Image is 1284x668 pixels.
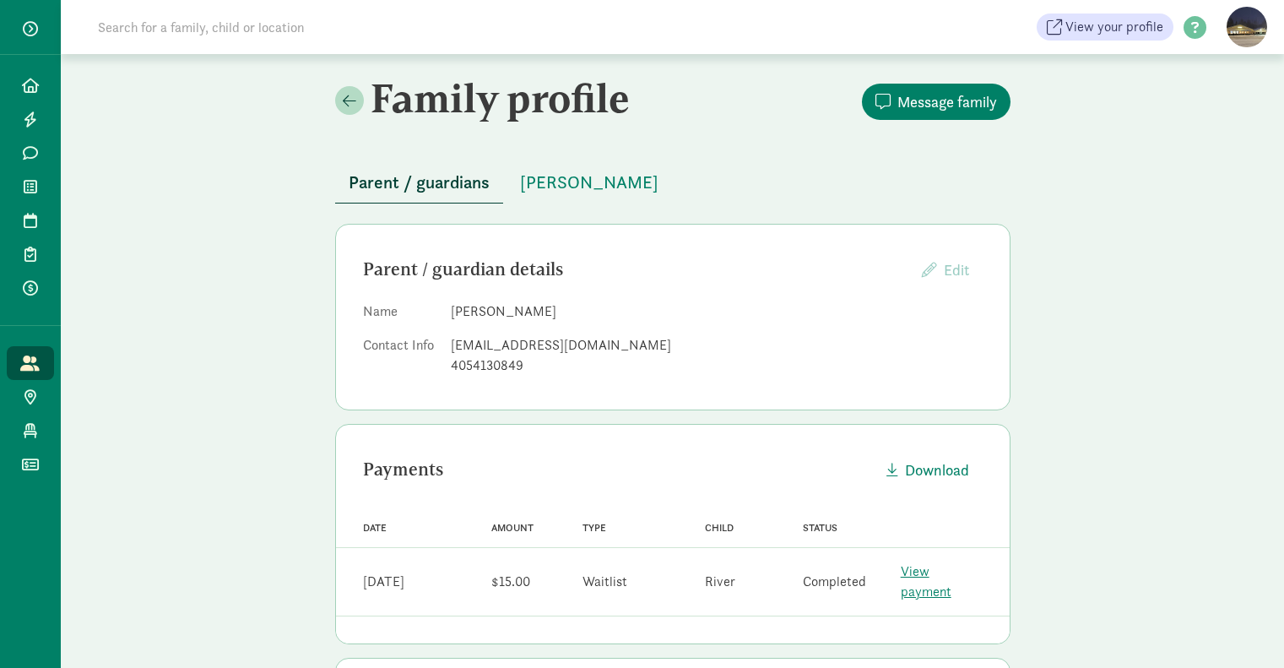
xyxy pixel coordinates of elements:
[1065,17,1163,37] span: View your profile
[349,169,490,196] span: Parent / guardians
[451,301,983,322] dd: [PERSON_NAME]
[335,162,503,204] button: Parent / guardians
[363,456,873,483] div: Payments
[335,74,669,122] h2: Family profile
[491,572,530,592] div: $15.00
[908,252,983,288] button: Edit
[363,572,404,592] div: [DATE]
[705,522,734,534] span: Child
[363,522,387,534] span: Date
[901,562,951,600] a: View payment
[491,522,534,534] span: Amount
[507,162,672,203] button: [PERSON_NAME]
[803,572,866,592] div: Completed
[363,335,437,383] dt: Contact Info
[520,169,658,196] span: [PERSON_NAME]
[335,173,503,193] a: Parent / guardians
[944,260,969,280] span: Edit
[451,356,983,376] div: 4054130849
[905,459,969,481] span: Download
[451,335,983,356] div: [EMAIL_ADDRESS][DOMAIN_NAME]
[1037,14,1173,41] a: View your profile
[507,173,672,193] a: [PERSON_NAME]
[363,256,908,283] div: Parent / guardian details
[582,572,627,592] div: Waitlist
[363,301,437,329] dt: Name
[897,90,997,113] span: Message family
[862,84,1010,120] button: Message family
[582,522,606,534] span: Type
[1200,587,1284,668] iframe: Chat Widget
[803,522,837,534] span: Status
[705,572,735,592] div: River
[88,10,561,44] input: Search for a family, child or location
[873,452,983,488] button: Download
